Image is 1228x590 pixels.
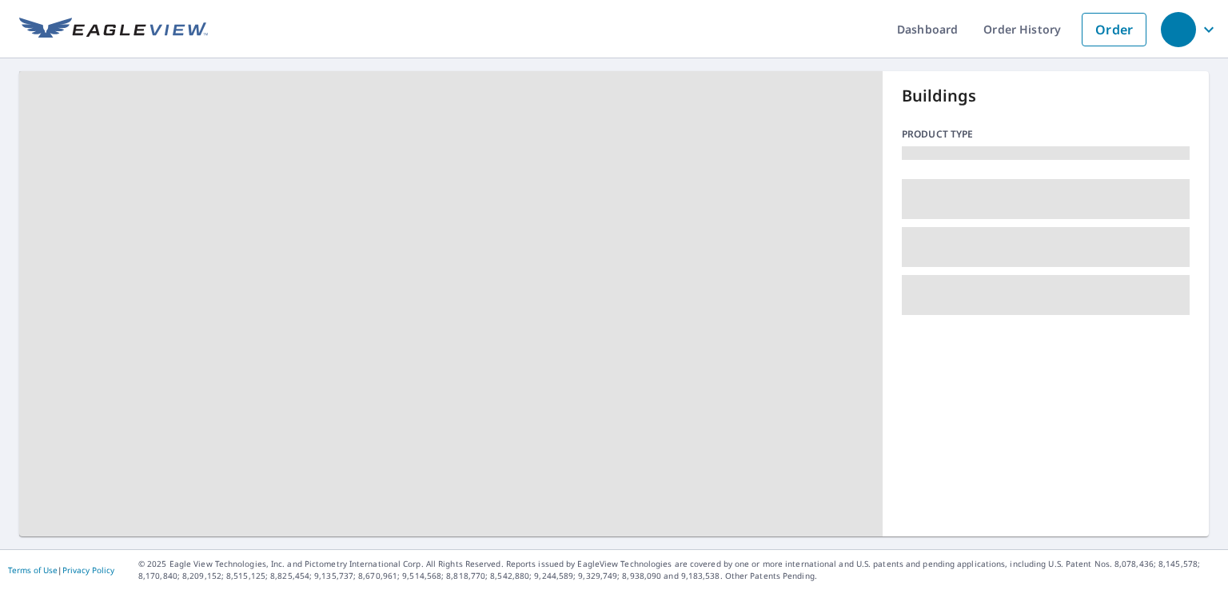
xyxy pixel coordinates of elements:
[19,18,208,42] img: EV Logo
[8,564,58,576] a: Terms of Use
[902,127,1190,142] p: Product type
[62,564,114,576] a: Privacy Policy
[1082,13,1146,46] a: Order
[138,558,1220,582] p: © 2025 Eagle View Technologies, Inc. and Pictometry International Corp. All Rights Reserved. Repo...
[8,565,114,575] p: |
[902,84,1190,108] p: Buildings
